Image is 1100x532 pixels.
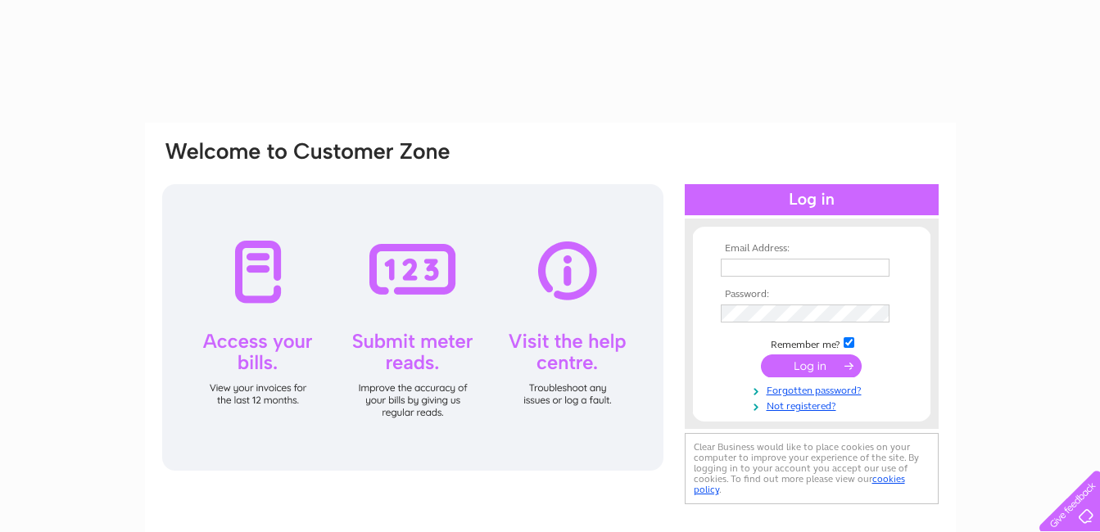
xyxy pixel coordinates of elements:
[717,335,907,351] td: Remember me?
[761,354,862,377] input: Submit
[721,397,907,413] a: Not registered?
[717,289,907,300] th: Password:
[717,243,907,255] th: Email Address:
[721,381,907,397] a: Forgotten password?
[694,473,905,495] a: cookies policy
[685,433,939,504] div: Clear Business would like to place cookies on your computer to improve your experience of the sit...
